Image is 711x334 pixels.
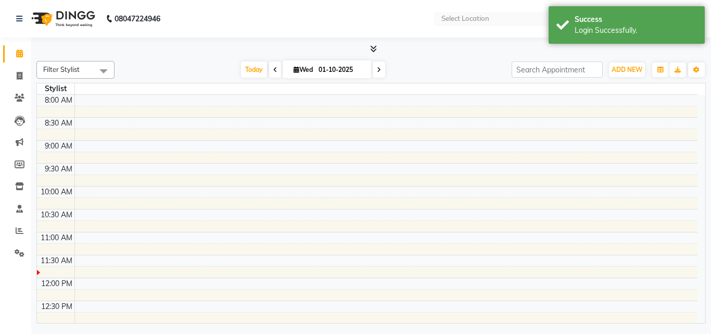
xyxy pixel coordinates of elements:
div: Stylist [37,83,74,94]
div: 11:00 AM [39,232,74,243]
div: 12:30 PM [39,301,74,312]
span: Today [241,61,267,78]
div: 10:30 AM [39,209,74,220]
div: 8:00 AM [43,95,74,106]
img: logo [27,4,98,33]
span: ADD NEW [612,66,642,73]
input: Search Appointment [512,61,603,78]
span: Filter Stylist [43,65,80,73]
div: 8:30 AM [43,118,74,129]
div: 12:00 PM [39,278,74,289]
span: Wed [291,66,315,73]
div: 11:30 AM [39,255,74,266]
button: ADD NEW [609,63,645,77]
div: 9:30 AM [43,164,74,175]
div: Login Successfully. [575,25,697,36]
div: 9:00 AM [43,141,74,152]
input: 2025-10-01 [315,62,367,78]
div: Success [575,14,697,25]
div: Select Location [441,14,489,24]
div: 10:00 AM [39,187,74,197]
b: 08047224946 [115,4,160,33]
